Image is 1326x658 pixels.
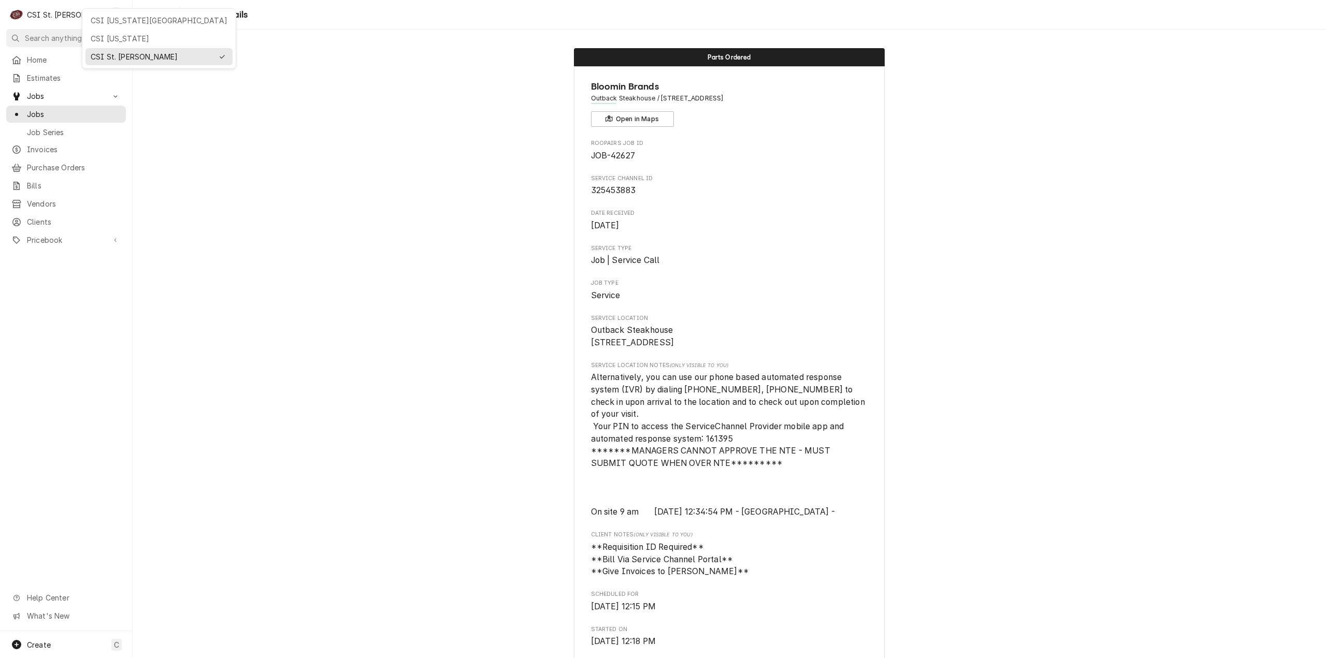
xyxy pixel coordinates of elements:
span: Jobs [27,109,121,120]
div: CSI St. [PERSON_NAME] [91,51,213,62]
div: CSI [US_STATE] [91,33,227,44]
div: CSI [US_STATE][GEOGRAPHIC_DATA] [91,15,227,26]
a: Go to Job Series [6,124,126,141]
span: Job Series [27,127,121,138]
a: Go to Jobs [6,106,126,123]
